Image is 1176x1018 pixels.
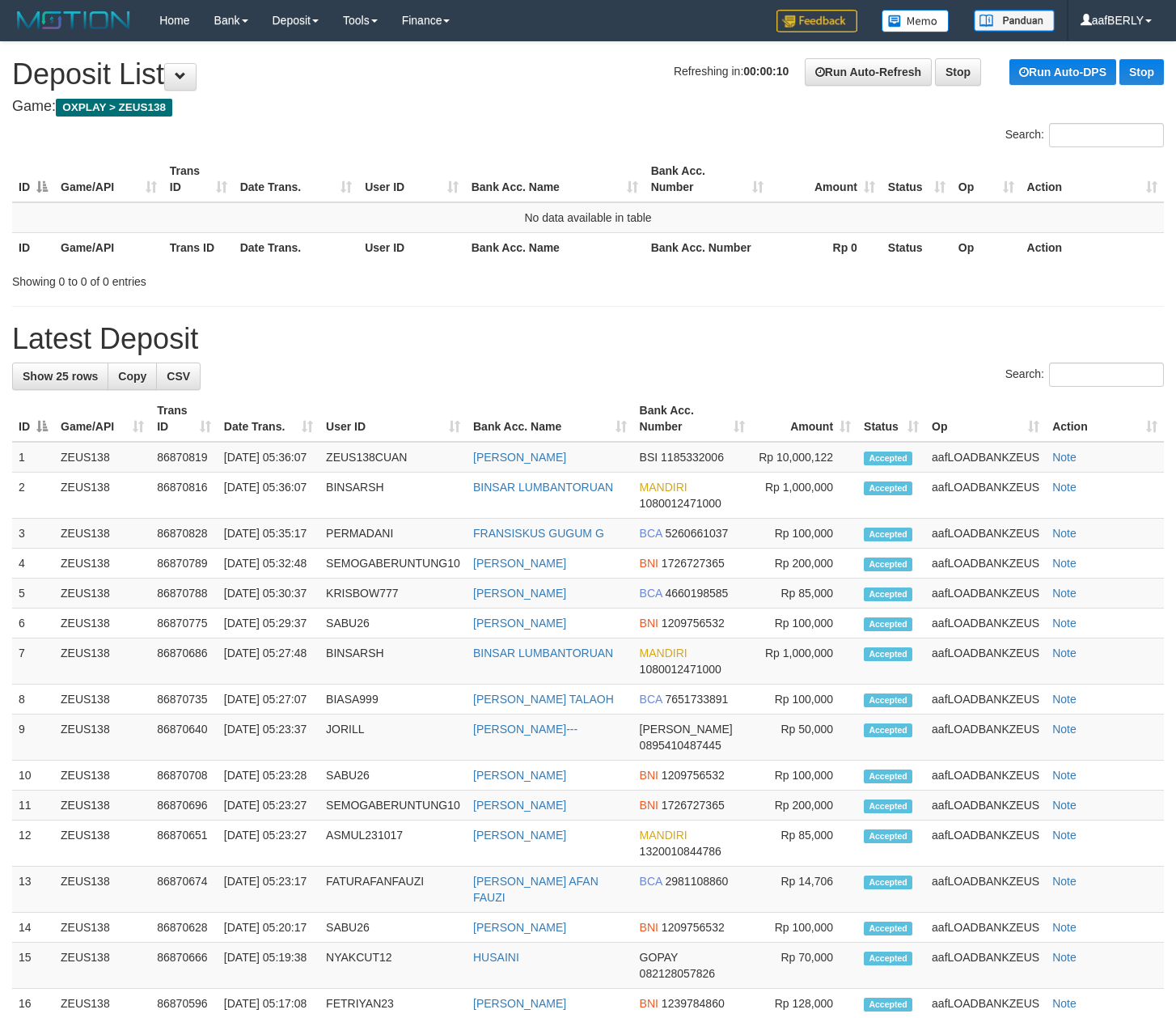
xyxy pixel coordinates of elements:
td: [DATE] 05:27:48 [218,638,319,685]
a: BINSAR LUMBANTORUAN [473,481,613,494]
td: ZEUS138CUAN [319,442,467,473]
a: FRANSISKUS GUGUM G [473,527,604,540]
span: Accepted [864,694,912,707]
td: 6 [12,609,54,638]
span: BCA [640,875,662,888]
td: 86870666 [150,943,218,989]
a: [PERSON_NAME] [473,921,566,934]
a: Run Auto-Refresh [805,58,932,86]
a: Note [1052,647,1077,660]
td: ZEUS138 [54,821,150,867]
a: Note [1052,587,1077,600]
th: Game/API: activate to sort column ascending [54,156,163,202]
th: Status [882,232,952,262]
td: aafLOADBANKZEUS [925,821,1046,867]
span: Accepted [864,952,912,965]
td: [DATE] 05:27:07 [218,685,319,715]
td: 86870628 [150,913,218,943]
span: Accepted [864,770,912,783]
td: 15 [12,943,54,989]
td: BINSARSH [319,638,467,685]
td: Rp 100,000 [751,913,857,943]
a: [PERSON_NAME]--- [473,723,577,736]
span: BCA [640,587,662,600]
span: CSV [167,370,190,383]
th: Action: activate to sort column ascending [1046,396,1164,442]
td: BINSARSH [319,473,467,519]
span: Copy [118,370,146,383]
td: SEMOGABERUNTUNG10 [319,549,467,579]
span: Accepted [864,617,912,631]
td: ZEUS138 [54,473,150,519]
img: panduan.png [974,10,1055,32]
a: Show 25 rows [12,363,108,390]
td: aafLOADBANKZEUS [925,761,1046,791]
td: aafLOADBANKZEUS [925,519,1046,549]
td: SABU26 [319,609,467,638]
img: Feedback.jpg [776,10,857,32]
th: Bank Acc. Name: activate to sort column ascending [467,396,633,442]
th: Date Trans. [234,232,358,262]
span: BNI [640,799,658,812]
td: 3 [12,519,54,549]
th: Game/API [54,232,163,262]
td: 12 [12,821,54,867]
th: Date Trans.: activate to sort column ascending [218,396,319,442]
td: aafLOADBANKZEUS [925,549,1046,579]
td: 86870696 [150,791,218,821]
th: Status: activate to sort column ascending [857,396,925,442]
td: 86870788 [150,579,218,609]
a: Run Auto-DPS [1009,59,1116,85]
td: [DATE] 05:23:28 [218,761,319,791]
th: User ID [358,232,465,262]
span: Accepted [864,723,912,737]
th: Status: activate to sort column ascending [882,156,952,202]
span: BNI [640,997,658,1010]
span: Copy 1239784860 to clipboard [662,997,725,1010]
span: Copy 2981108860 to clipboard [666,875,729,888]
td: [DATE] 05:23:27 [218,821,319,867]
td: 5 [12,579,54,609]
td: 86870640 [150,715,218,761]
td: 14 [12,913,54,943]
a: Note [1052,875,1077,888]
td: Rp 100,000 [751,761,857,791]
td: 9 [12,715,54,761]
th: Trans ID: activate to sort column ascending [163,156,234,202]
span: Accepted [864,481,912,495]
a: [PERSON_NAME] [473,617,566,630]
td: 7 [12,638,54,685]
td: 86870708 [150,761,218,791]
span: Copy 1726727365 to clipboard [662,799,725,812]
td: [DATE] 05:23:17 [218,867,319,913]
td: 4 [12,549,54,579]
td: Rp 200,000 [751,791,857,821]
td: aafLOADBANKZEUS [925,867,1046,913]
a: Note [1052,769,1077,782]
span: Copy 1209756532 to clipboard [662,921,725,934]
td: ZEUS138 [54,761,150,791]
td: aafLOADBANKZEUS [925,791,1046,821]
td: aafLOADBANKZEUS [925,442,1046,473]
th: User ID: activate to sort column ascending [319,396,467,442]
td: 86870789 [150,549,218,579]
td: [DATE] 05:36:07 [218,473,319,519]
td: ZEUS138 [54,638,150,685]
td: [DATE] 05:23:27 [218,791,319,821]
span: Copy 5260661037 to clipboard [666,527,729,540]
td: SABU26 [319,761,467,791]
td: ZEUS138 [54,913,150,943]
td: NYAKCUT12 [319,943,467,989]
span: Refreshing in: [674,65,789,78]
span: BNI [640,921,658,934]
td: ZEUS138 [54,867,150,913]
span: MANDIRI [640,647,687,660]
td: 86870651 [150,821,218,867]
th: Op: activate to sort column ascending [925,396,1046,442]
td: 1 [12,442,54,473]
label: Search: [1005,363,1164,387]
span: OXPLAY > ZEUS138 [56,99,172,117]
td: ZEUS138 [54,519,150,549]
span: GOPAY [640,951,678,964]
span: Accepted [864,587,912,601]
